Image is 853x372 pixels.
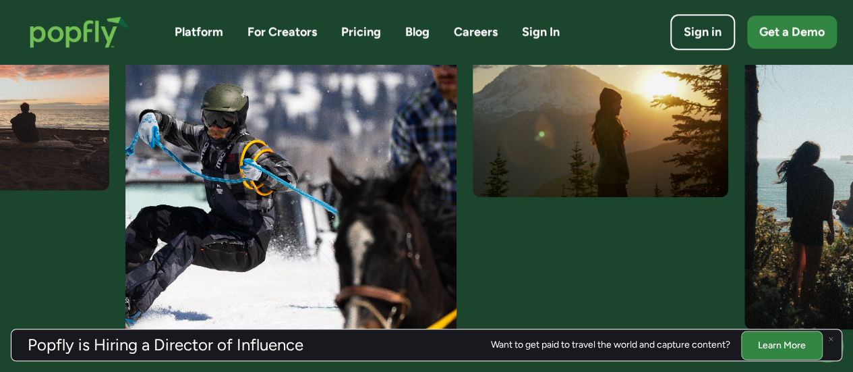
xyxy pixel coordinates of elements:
div: Get a Demo [759,24,825,41]
a: Sign in [670,14,735,50]
a: Pricing [341,24,381,41]
a: Learn More [741,330,823,359]
a: Blog [405,24,430,41]
a: Get a Demo [747,16,837,49]
h3: Popfly is Hiring a Director of Influence [28,337,303,353]
a: Platform [175,24,223,41]
a: Careers [454,24,498,41]
div: Sign in [684,24,722,41]
div: Want to get paid to travel the world and capture content? [491,340,730,350]
a: Sign In [522,24,560,41]
a: For Creators [247,24,317,41]
a: home [16,3,142,61]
